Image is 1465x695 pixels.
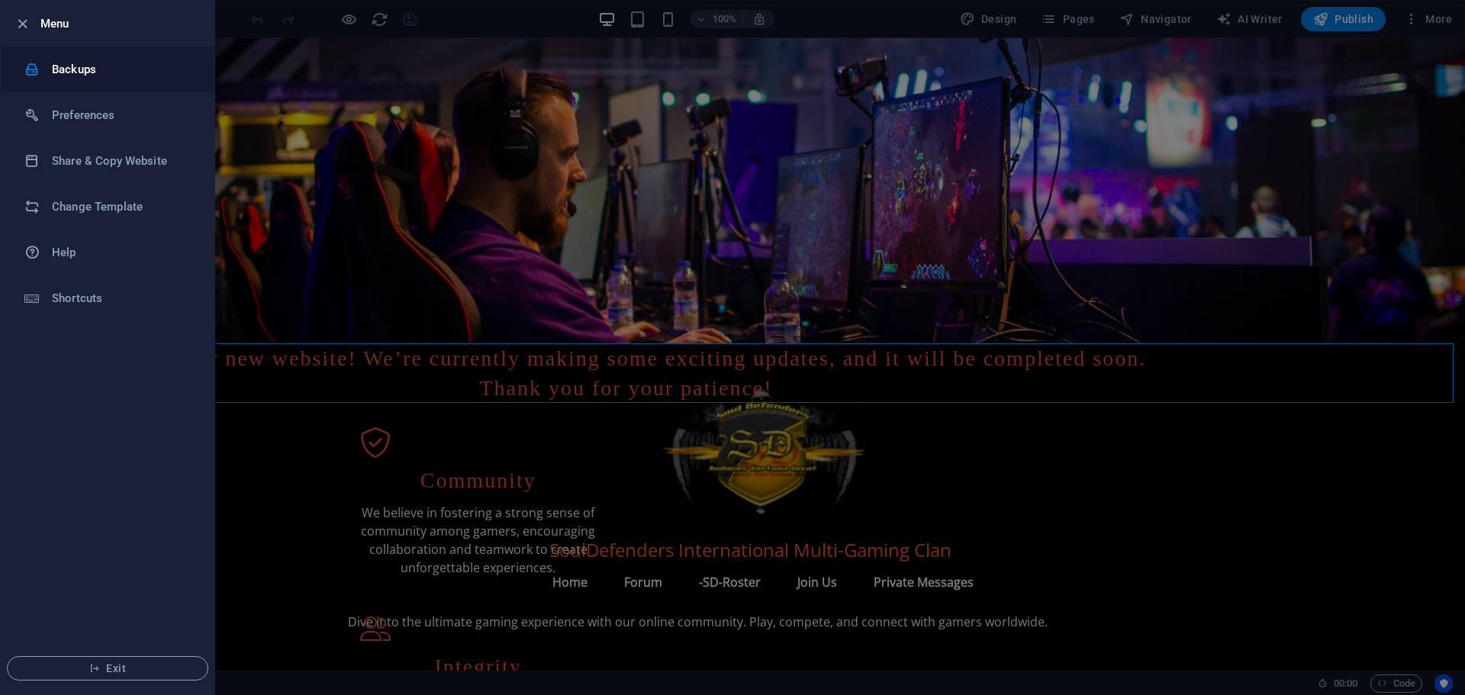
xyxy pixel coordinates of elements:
[52,106,193,124] h6: Preferences
[1,230,214,275] a: Help
[52,60,193,79] h6: Backups
[52,289,193,307] h6: Shortcuts
[52,152,193,170] h6: Share & Copy Website
[7,656,208,681] button: Exit
[40,14,202,33] h6: Menu
[52,198,193,216] h6: Change Template
[52,243,193,262] h6: Help
[20,662,195,674] span: Exit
